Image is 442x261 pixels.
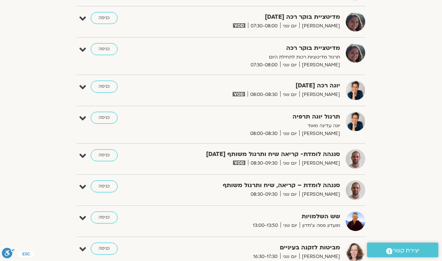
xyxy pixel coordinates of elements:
img: vodicon [233,92,245,96]
a: כניסה [91,211,118,223]
span: מועדון פמה צ'ודרון [300,222,340,229]
span: 07:30-08:00 [248,61,280,69]
span: יום שני [280,190,299,198]
strong: תרגול יוגה תרפיה [179,112,340,122]
span: יום שני [280,22,299,30]
strong: סנגהה לומדת – קריאה, שיח ותרגול משותף [179,180,340,190]
span: יום שני [280,61,299,69]
span: 13:00-13:50 [250,222,281,229]
a: כניסה [91,12,118,24]
strong: יוגה רכה [DATE] [179,81,340,91]
span: [PERSON_NAME] [299,190,340,198]
a: כניסה [91,81,118,93]
p: יוגה עדינה מאוד [179,122,340,130]
span: יצירת קשר [393,246,420,256]
span: [PERSON_NAME] [299,130,340,138]
span: [PERSON_NAME] [299,61,340,69]
a: יצירת קשר [367,243,438,257]
span: 08:30-09:30 [248,190,280,198]
p: תרגול מדיטציות רכות לתחילת היום [179,53,340,61]
span: יום שני [281,222,300,229]
span: [PERSON_NAME] [299,253,340,261]
span: יום שני [280,91,299,99]
span: [PERSON_NAME] [299,159,340,167]
strong: מביטות לזקנה בעיניים [179,243,340,253]
span: 16:30-17:30 [251,253,280,261]
img: vodicon [233,23,245,28]
span: [PERSON_NAME] [299,91,340,99]
span: יום שני [280,159,299,167]
strong: מדיטציית בוקר רכה [DATE] [179,12,340,22]
strong: סנגהה לומדת- קריאה שיח ותרגול משותף [DATE] [179,149,340,159]
span: [PERSON_NAME] [299,22,340,30]
a: כניסה [91,243,118,255]
span: 08:00-08:30 [248,91,280,99]
a: כניסה [91,180,118,192]
span: 08:30-09:30 [248,159,280,167]
a: כניסה [91,43,118,55]
a: כניסה [91,149,118,161]
img: vodicon [233,160,245,165]
span: יום שני [280,130,299,138]
a: כניסה [91,112,118,124]
span: יום שני [280,253,299,261]
strong: מדיטציית בוקר רכה [179,43,340,53]
span: 08:00-08:30 [248,130,280,138]
strong: שש השלמויות [179,211,340,222]
span: 07:30-08:00 [248,22,280,30]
